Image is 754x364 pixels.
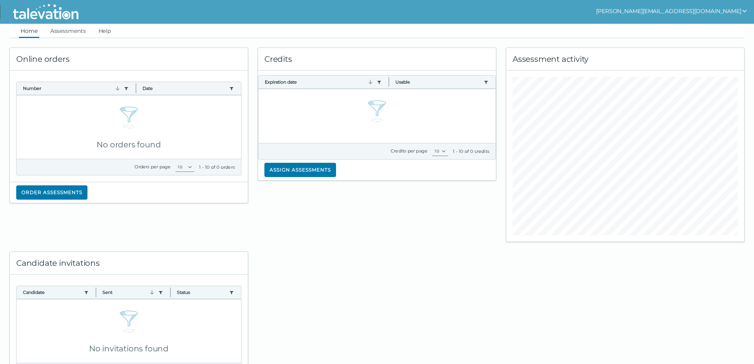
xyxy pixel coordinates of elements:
[23,289,81,295] button: Candidate
[89,344,169,353] span: No invitations found
[97,24,113,38] a: Help
[168,284,173,301] button: Column resize handle
[103,289,155,295] button: Sent
[23,85,121,91] button: Number
[142,85,226,91] button: Date
[16,185,87,200] button: Order assessments
[97,140,161,149] span: No orders found
[506,48,744,71] div: Assessment activity
[265,79,374,85] button: Expiration date
[453,148,489,154] div: 1 - 10 of 0 credits
[264,163,336,177] button: Assign assessments
[395,79,481,85] button: Usable
[133,80,139,97] button: Column resize handle
[596,6,748,16] button: show user actions
[177,289,226,295] button: Status
[135,164,171,170] label: Orders per page
[391,148,427,154] label: Credits per page
[199,164,235,170] div: 1 - 10 of 0 orders
[386,73,391,90] button: Column resize handle
[93,284,99,301] button: Column resize handle
[19,24,39,38] a: Home
[10,252,248,274] div: Candidate invitations
[9,2,82,22] img: Talevation_Logo_Transparent_white.png
[258,48,496,71] div: Credits
[49,24,87,38] a: Assessments
[10,48,248,71] div: Online orders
